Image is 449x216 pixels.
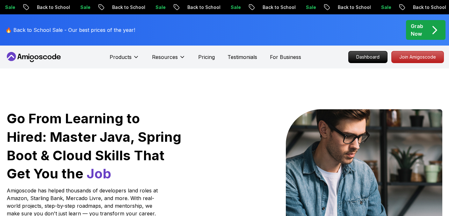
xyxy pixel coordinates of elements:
[223,4,244,11] p: Sale
[270,53,301,61] a: For Business
[411,22,423,38] p: Grab Now
[406,4,449,11] p: Back to School
[5,26,135,34] p: 🔥 Back to School Sale - Our best prices of the year!
[105,4,148,11] p: Back to School
[330,4,374,11] p: Back to School
[349,51,387,63] p: Dashboard
[180,4,223,11] p: Back to School
[255,4,299,11] p: Back to School
[110,53,132,61] p: Products
[374,4,394,11] p: Sale
[228,53,257,61] a: Testimonials
[299,4,319,11] p: Sale
[87,165,111,182] span: Job
[73,4,93,11] p: Sale
[152,53,185,66] button: Resources
[198,53,215,61] a: Pricing
[148,4,169,11] p: Sale
[30,4,73,11] p: Back to School
[110,53,139,66] button: Products
[391,51,444,63] a: Join Amigoscode
[7,109,182,183] h1: Go From Learning to Hired: Master Java, Spring Boot & Cloud Skills That Get You the
[152,53,178,61] p: Resources
[348,51,387,63] a: Dashboard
